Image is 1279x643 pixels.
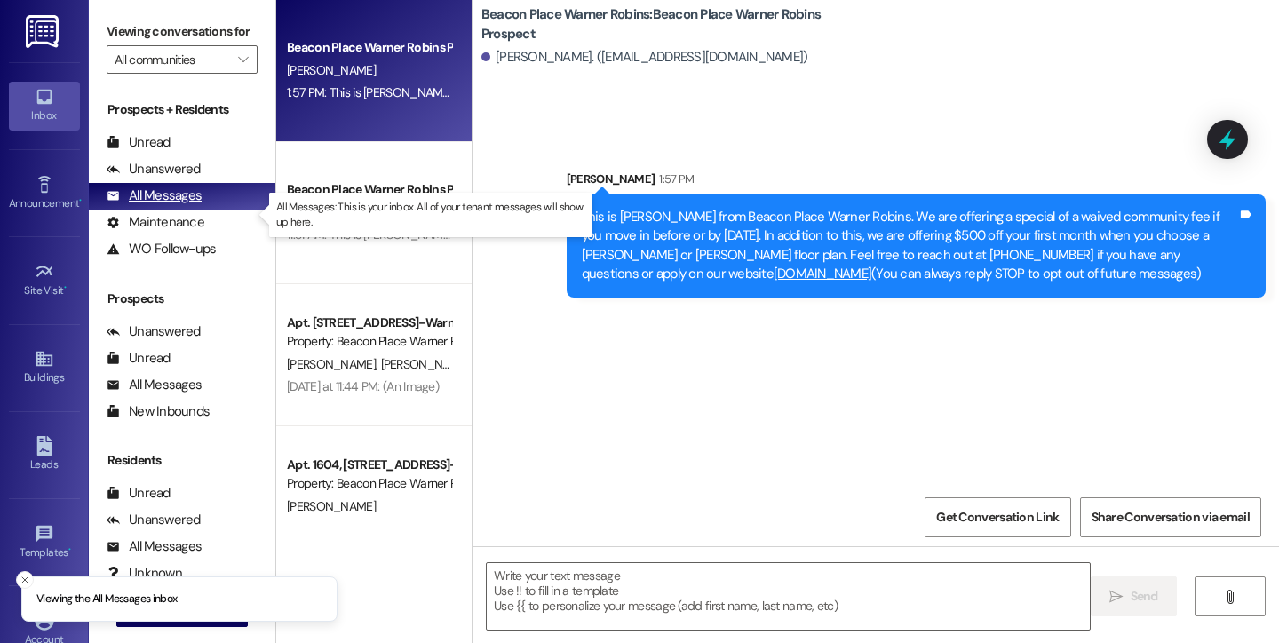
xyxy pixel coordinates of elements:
[287,314,451,332] div: Apt. [STREET_ADDRESS]-Warner Robins, LLC
[107,349,171,368] div: Unread
[287,498,376,514] span: [PERSON_NAME]
[287,456,451,474] div: Apt. 1604, [STREET_ADDRESS]-Warner Robins, LLC
[582,208,1237,284] div: This is [PERSON_NAME] from Beacon Place Warner Robins. We are offering a special of a waived comm...
[107,240,216,258] div: WO Follow-ups
[567,170,1266,194] div: [PERSON_NAME]
[9,257,80,305] a: Site Visit •
[107,18,258,45] label: Viewing conversations for
[36,591,178,607] p: Viewing the All Messages inbox
[107,213,204,232] div: Maintenance
[481,5,837,44] b: Beacon Place Warner Robins: Beacon Place Warner Robins Prospect
[107,484,171,503] div: Unread
[287,332,451,351] div: Property: Beacon Place Warner Robins
[1092,508,1250,527] span: Share Conversation via email
[380,356,469,372] span: [PERSON_NAME]
[925,497,1070,537] button: Get Conversation Link
[16,571,34,589] button: Close toast
[115,45,229,74] input: All communities
[9,431,80,479] a: Leads
[287,180,451,199] div: Beacon Place Warner Robins Prospect
[79,194,82,207] span: •
[1223,590,1236,604] i: 
[9,519,80,567] a: Templates •
[26,15,62,48] img: ResiDesk Logo
[287,62,376,78] span: [PERSON_NAME]
[774,265,871,282] a: [DOMAIN_NAME]
[481,48,808,67] div: [PERSON_NAME]. ([EMAIL_ADDRESS][DOMAIN_NAME])
[107,133,171,152] div: Unread
[107,511,201,529] div: Unanswered
[655,170,694,188] div: 1:57 PM
[1091,576,1177,616] button: Send
[9,344,80,392] a: Buildings
[68,544,71,556] span: •
[276,200,585,230] p: All Messages: This is your inbox. All of your tenant messages will show up here.
[64,282,67,294] span: •
[107,187,202,205] div: All Messages
[107,322,201,341] div: Unanswered
[1131,587,1158,606] span: Send
[936,508,1059,527] span: Get Conversation Link
[9,82,80,130] a: Inbox
[238,52,248,67] i: 
[89,451,275,470] div: Residents
[287,378,439,394] div: [DATE] at 11:44 PM: (An Image)
[287,474,451,493] div: Property: Beacon Place Warner Robins
[1109,590,1123,604] i: 
[1080,497,1261,537] button: Share Conversation via email
[107,537,202,556] div: All Messages
[287,38,451,57] div: Beacon Place Warner Robins Prospect
[107,376,202,394] div: All Messages
[89,100,275,119] div: Prospects + Residents
[89,290,275,308] div: Prospects
[107,402,210,421] div: New Inbounds
[107,160,201,179] div: Unanswered
[287,356,381,372] span: [PERSON_NAME]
